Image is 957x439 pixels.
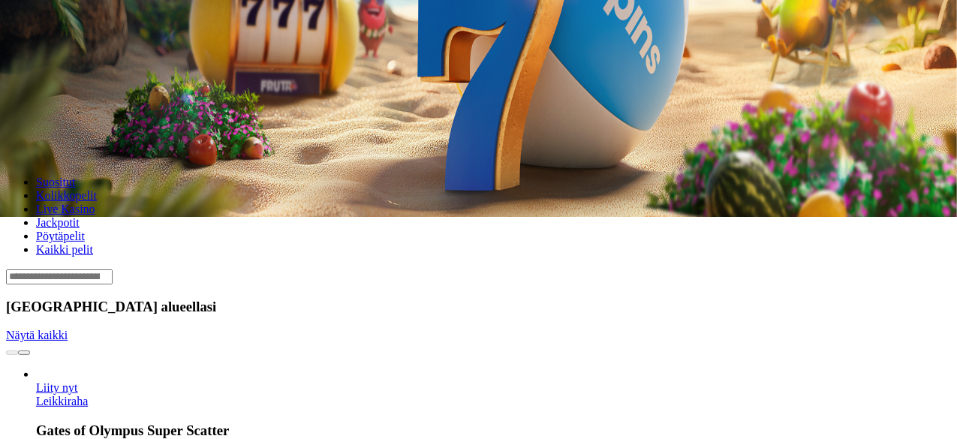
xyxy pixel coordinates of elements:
[6,150,951,284] header: Lobby
[36,395,88,407] a: Gates of Olympus Super Scatter
[36,243,93,256] span: Kaikki pelit
[36,422,951,439] h3: Gates of Olympus Super Scatter
[36,381,78,394] span: Liity nyt
[36,176,75,188] a: Suositut
[36,189,97,202] a: Kolikkopelit
[36,216,80,229] a: Jackpotit
[6,350,18,355] button: prev slide
[36,230,85,242] span: Pöytäpelit
[6,269,113,284] input: Search
[18,350,30,355] button: next slide
[6,299,951,315] h3: [GEOGRAPHIC_DATA] alueellasi
[6,150,951,257] nav: Lobby
[36,203,95,215] a: Live Kasino
[36,381,78,394] a: Gates of Olympus Super Scatter
[36,368,951,439] article: Gates of Olympus Super Scatter
[6,329,68,341] a: Näytä kaikki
